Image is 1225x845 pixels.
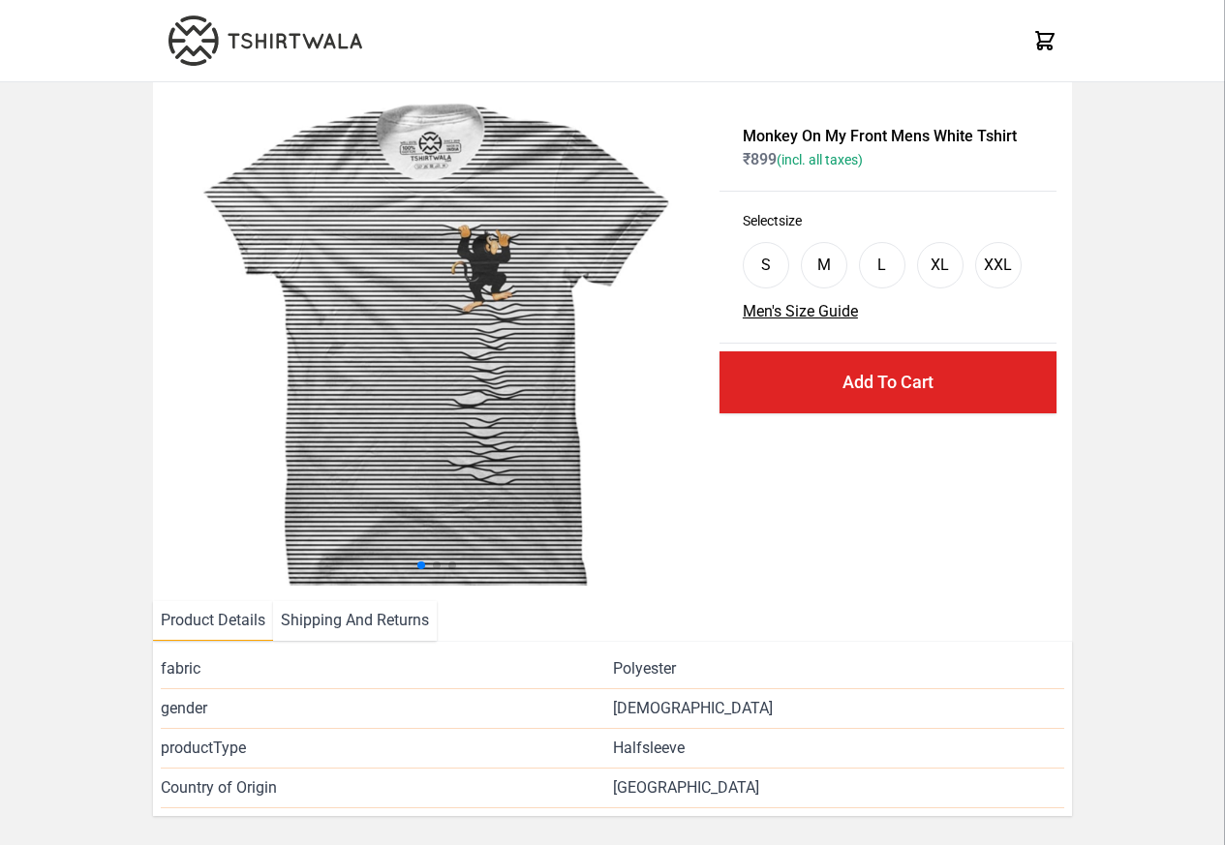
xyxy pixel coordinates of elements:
[613,737,685,760] span: Halfsleeve
[877,254,886,277] div: L
[168,98,704,586] img: monkey-climbing.jpg
[161,776,612,800] span: Country of Origin
[613,776,1064,800] span: [GEOGRAPHIC_DATA]
[273,601,437,641] li: Shipping And Returns
[153,601,273,641] li: Product Details
[743,300,858,323] button: Men's Size Guide
[743,125,1033,148] h1: Monkey On My Front Mens White Tshirt
[613,697,773,720] span: [DEMOGRAPHIC_DATA]
[168,15,362,66] img: TW-LOGO-400-104.png
[761,254,771,277] div: S
[984,254,1012,277] div: XXL
[817,254,831,277] div: M
[743,150,863,168] span: ₹ 899
[743,211,1033,230] h3: Select size
[931,254,949,277] div: XL
[777,152,863,167] span: (incl. all taxes)
[161,737,612,760] span: productType
[161,697,612,720] span: gender
[613,657,676,680] span: Polyester
[720,351,1057,413] button: Add To Cart
[161,657,612,680] span: fabric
